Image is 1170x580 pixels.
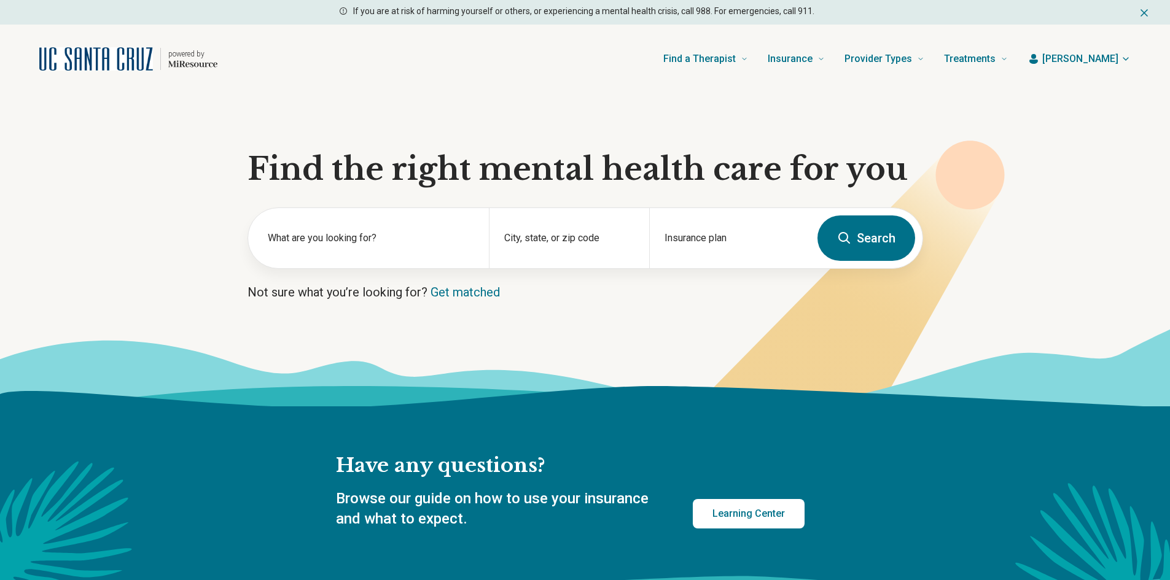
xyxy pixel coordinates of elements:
button: Dismiss [1138,5,1150,20]
button: Search [817,215,915,261]
a: Find a Therapist [663,34,748,83]
p: Not sure what you’re looking for? [248,284,923,301]
span: Provider Types [844,50,912,68]
a: Provider Types [844,34,924,83]
span: Insurance [768,50,813,68]
button: [PERSON_NAME] [1028,52,1131,66]
p: powered by [168,49,217,59]
p: If you are at risk of harming yourself or others, or experiencing a mental health crisis, call 98... [353,5,814,18]
span: Treatments [944,50,996,68]
a: Insurance [768,34,825,83]
label: What are you looking for? [268,231,474,246]
a: Get matched [431,285,500,300]
a: Learning Center [693,499,805,528]
a: Treatments [944,34,1008,83]
h2: Have any questions? [336,453,805,479]
p: Browse our guide on how to use your insurance and what to expect. [336,489,663,530]
h1: Find the right mental health care for you [248,151,923,188]
span: [PERSON_NAME] [1042,52,1118,66]
a: Home page [39,39,217,79]
span: Find a Therapist [663,50,736,68]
